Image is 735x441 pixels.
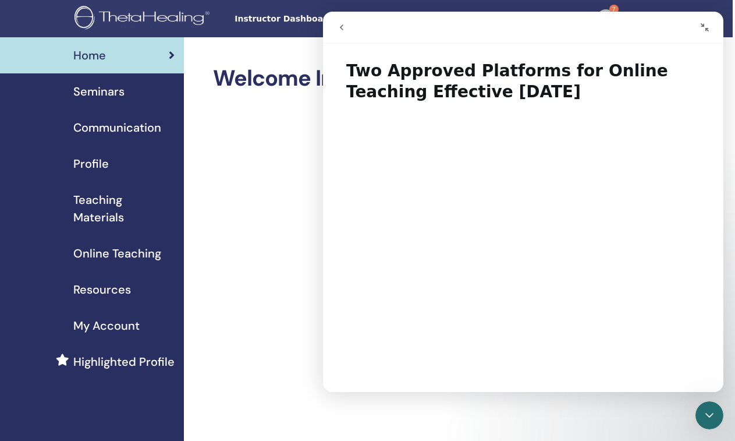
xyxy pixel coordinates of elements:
span: Instructor Dashboard [235,13,409,25]
span: Home [73,47,106,64]
span: Profile [73,155,109,172]
span: Communication [73,119,161,136]
span: Online Teaching [73,245,161,262]
span: Teaching Materials [73,191,175,226]
span: Seminars [73,83,125,100]
span: Resources [73,281,131,298]
iframe: Intercom live chat [323,12,723,392]
img: logo.png [74,6,214,32]
span: My Account [73,317,140,334]
span: 7 [609,5,619,14]
iframe: Intercom live chat [695,401,723,429]
span: Highlighted Profile [73,353,175,371]
a: Student Dashboard [473,8,587,30]
h2: Welcome Instructor [213,65,630,92]
img: default.jpg [596,9,615,28]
